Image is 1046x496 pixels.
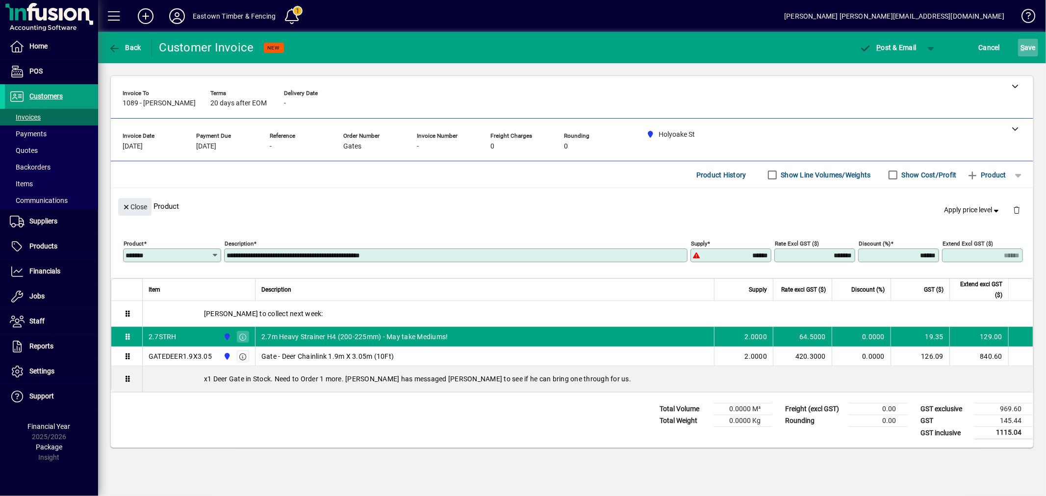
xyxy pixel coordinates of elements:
[655,403,714,415] td: Total Volume
[859,240,891,247] mat-label: Discount (%)
[916,403,974,415] td: GST exclusive
[29,217,57,225] span: Suppliers
[417,143,419,150] span: -
[10,197,68,204] span: Communications
[714,415,772,427] td: 0.0000 Kg
[143,301,1033,326] div: [PERSON_NAME] to collect next week:
[655,415,714,427] td: Total Weight
[221,331,232,342] span: Holyoake St
[5,159,98,175] a: Backorders
[29,292,45,300] span: Jobs
[1018,39,1038,56] button: Save
[261,284,291,295] span: Description
[108,44,141,51] span: Back
[221,351,232,362] span: Holyoake St
[5,359,98,384] a: Settings
[943,240,993,247] mat-label: Extend excl GST ($)
[851,284,885,295] span: Discount (%)
[5,142,98,159] a: Quotes
[36,443,62,451] span: Package
[111,188,1033,224] div: Product
[780,415,849,427] td: Rounding
[5,259,98,284] a: Financials
[941,201,1005,219] button: Apply price level
[745,351,767,361] span: 2.0000
[124,240,144,247] mat-label: Product
[1020,40,1036,55] span: ave
[123,143,143,150] span: [DATE]
[696,167,746,183] span: Product History
[116,202,154,211] app-page-header-button: Close
[1014,2,1034,34] a: Knowledge Base
[5,309,98,334] a: Staff
[1005,205,1028,214] app-page-header-button: Delete
[779,170,871,180] label: Show Line Volumes/Weights
[122,199,148,215] span: Close
[974,415,1033,427] td: 145.44
[1020,44,1024,51] span: S
[5,284,98,309] a: Jobs
[832,347,891,366] td: 0.0000
[29,342,53,350] span: Reports
[779,332,826,342] div: 64.5000
[149,332,177,342] div: 2.7STRH
[29,317,45,325] span: Staff
[10,163,51,171] span: Backorders
[10,130,47,138] span: Payments
[849,415,908,427] td: 0.00
[149,284,160,295] span: Item
[161,7,193,25] button: Profile
[29,42,48,50] span: Home
[5,234,98,259] a: Products
[916,415,974,427] td: GST
[343,143,361,150] span: Gates
[877,44,881,51] span: P
[284,99,286,107] span: -
[29,267,60,275] span: Financials
[784,8,1004,24] div: [PERSON_NAME] [PERSON_NAME][EMAIL_ADDRESS][DOMAIN_NAME]
[193,8,276,24] div: Eastown Timber & Fencing
[261,351,394,361] span: Gate - Deer Chainlink 1.9m X 3.05m (10Ft)
[967,167,1006,183] span: Product
[781,284,826,295] span: Rate excl GST ($)
[891,347,949,366] td: 126.09
[10,147,38,154] span: Quotes
[159,40,254,55] div: Customer Invoice
[1005,198,1028,222] button: Delete
[196,143,216,150] span: [DATE]
[949,347,1008,366] td: 840.60
[900,170,957,180] label: Show Cost/Profit
[210,99,267,107] span: 20 days after EOM
[916,427,974,439] td: GST inclusive
[5,59,98,84] a: POS
[29,92,63,100] span: Customers
[5,34,98,59] a: Home
[5,175,98,192] a: Items
[849,403,908,415] td: 0.00
[29,67,43,75] span: POS
[261,332,448,342] span: 2.7m Heavy Strainer H4 (200-225mm) - May take Mediums!
[692,166,750,184] button: Product History
[106,39,144,56] button: Back
[29,392,54,400] span: Support
[962,166,1011,184] button: Product
[779,351,826,361] div: 420.3000
[123,99,196,107] span: 1089 - [PERSON_NAME]
[714,403,772,415] td: 0.0000 M³
[10,180,33,188] span: Items
[749,284,767,295] span: Supply
[745,332,767,342] span: 2.0000
[5,334,98,359] a: Reports
[28,422,71,430] span: Financial Year
[10,113,41,121] span: Invoices
[891,327,949,347] td: 19.35
[974,427,1033,439] td: 1115.04
[855,39,921,56] button: Post & Email
[944,205,1001,215] span: Apply price level
[130,7,161,25] button: Add
[5,125,98,142] a: Payments
[270,143,272,150] span: -
[143,366,1033,392] div: x1 Deer Gate in Stock. Need to Order 1 more. [PERSON_NAME] has messaged [PERSON_NAME] to see if h...
[924,284,944,295] span: GST ($)
[564,143,568,150] span: 0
